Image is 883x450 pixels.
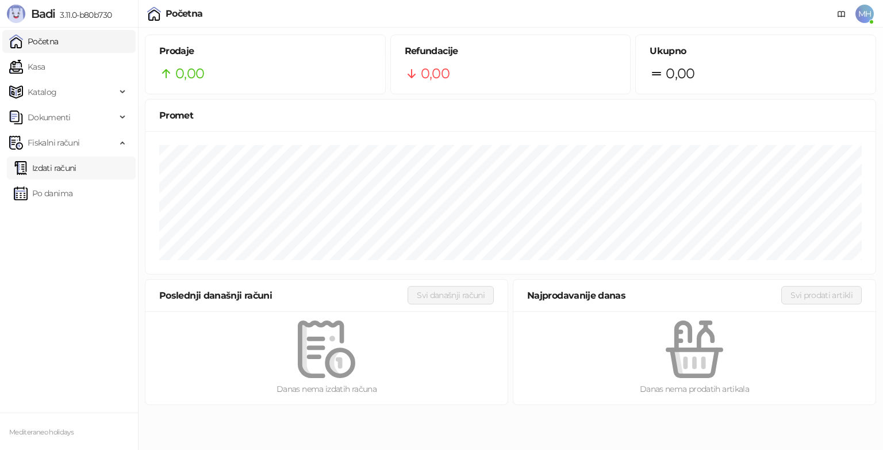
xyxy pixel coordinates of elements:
button: Svi prodati artikli [781,286,862,304]
a: Početna [9,30,59,53]
div: Promet [159,108,862,123]
div: Danas nema izdatih računa [164,383,489,395]
a: Izdati računi [14,157,76,180]
span: 0,00 [666,63,694,85]
img: Logo [7,5,25,23]
small: Mediteraneo holidays [9,428,74,436]
span: 0,00 [175,63,204,85]
div: Početna [166,9,203,18]
button: Svi današnji računi [408,286,494,304]
a: Kasa [9,55,45,78]
span: Fiskalni računi [28,131,79,154]
span: Dokumenti [28,106,70,129]
h5: Refundacije [405,44,617,58]
div: Najprodavanije danas [527,288,781,303]
span: Badi [31,7,55,21]
a: Po danima [14,182,72,205]
h5: Ukupno [650,44,862,58]
div: Danas nema prodatih artikala [532,383,857,395]
span: 0,00 [421,63,450,85]
span: Katalog [28,81,57,104]
span: MH [855,5,874,23]
a: Dokumentacija [832,5,851,23]
span: 3.11.0-b80b730 [55,10,112,20]
h5: Prodaje [159,44,371,58]
div: Poslednji današnji računi [159,288,408,303]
